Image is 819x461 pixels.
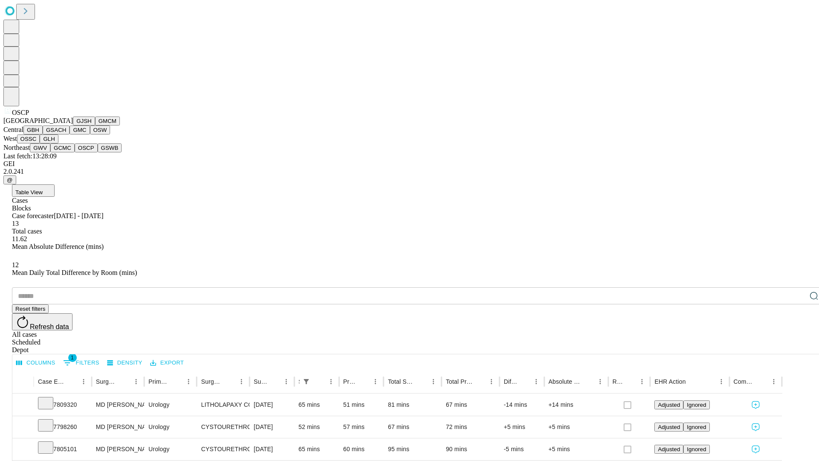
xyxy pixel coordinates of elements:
button: Menu [530,376,542,388]
div: 72 mins [446,416,495,438]
button: GSACH [43,125,70,134]
button: Menu [636,376,648,388]
div: 65 mins [299,438,335,460]
div: GEI [3,160,816,168]
button: @ [3,175,16,184]
button: Table View [12,184,55,197]
button: Show filters [300,376,312,388]
button: GCMC [50,143,75,152]
button: GJSH [73,117,95,125]
span: 1 [68,353,77,362]
div: Predicted In Room Duration [343,378,357,385]
button: Sort [224,376,235,388]
div: 52 mins [299,416,335,438]
div: 51 mins [343,394,380,416]
div: 90 mins [446,438,495,460]
span: Adjusted [658,446,680,452]
span: Table View [15,189,43,195]
div: Surgeon Name [96,378,117,385]
div: +5 mins [549,416,604,438]
div: [DATE] [254,438,290,460]
span: Adjusted [658,402,680,408]
button: Adjusted [654,400,683,409]
button: Menu [78,376,90,388]
div: Total Scheduled Duration [388,378,415,385]
span: Ignored [687,424,706,430]
div: Primary Service [148,378,170,385]
div: Urology [148,438,192,460]
button: Menu [427,376,439,388]
div: EHR Action [654,378,685,385]
span: Refresh data [30,323,69,330]
div: Difference [504,378,517,385]
button: Sort [313,376,325,388]
button: Sort [118,376,130,388]
button: Sort [518,376,530,388]
div: 7798260 [38,416,87,438]
button: Sort [582,376,594,388]
div: +14 mins [549,394,604,416]
button: Sort [66,376,78,388]
button: Menu [485,376,497,388]
button: Ignored [683,445,709,454]
span: @ [7,177,13,183]
span: OSCP [12,109,29,116]
button: Sort [171,376,183,388]
span: Case forecaster [12,212,54,219]
span: 13 [12,220,19,227]
button: Menu [280,376,292,388]
div: CYSTOURETHROSCOPY [MEDICAL_DATA] WITH [MEDICAL_DATA] AND OR FULGURATION LESION [201,438,245,460]
div: Total Predicted Duration [446,378,473,385]
button: Menu [594,376,606,388]
button: Menu [130,376,142,388]
button: Ignored [683,423,709,432]
div: 81 mins [388,394,437,416]
div: Absolute Difference [549,378,581,385]
button: Sort [756,376,768,388]
span: [GEOGRAPHIC_DATA] [3,117,73,124]
div: +5 mins [504,416,540,438]
div: Urology [148,416,192,438]
button: Menu [325,376,337,388]
span: Mean Absolute Difference (mins) [12,243,104,250]
div: Case Epic Id [38,378,65,385]
span: 12 [12,261,19,268]
div: 57 mins [343,416,380,438]
span: [DATE] - [DATE] [54,212,103,219]
button: Adjusted [654,423,683,432]
button: GMCM [95,117,120,125]
button: GBH [23,125,43,134]
div: -5 mins [504,438,540,460]
button: GWV [30,143,50,152]
div: -14 mins [504,394,540,416]
div: [DATE] [254,394,290,416]
button: Sort [473,376,485,388]
span: 11.62 [12,235,27,242]
span: Reset filters [15,306,45,312]
button: Menu [183,376,195,388]
button: Show filters [61,356,102,370]
span: Total cases [12,228,42,235]
button: Expand [17,398,29,413]
button: Refresh data [12,313,73,330]
div: 95 mins [388,438,437,460]
button: Sort [624,376,636,388]
div: 7805101 [38,438,87,460]
button: Sort [268,376,280,388]
button: Select columns [14,356,58,370]
button: Sort [357,376,369,388]
div: 2.0.241 [3,168,816,175]
div: Resolved in EHR [613,378,624,385]
button: Adjusted [654,445,683,454]
div: MD [PERSON_NAME] [96,438,140,460]
div: +5 mins [549,438,604,460]
div: 60 mins [343,438,380,460]
div: Surgery Name [201,378,222,385]
div: Surgery Date [254,378,267,385]
button: OSCP [75,143,98,152]
button: Menu [768,376,780,388]
div: MD [PERSON_NAME] [PERSON_NAME] [96,394,140,416]
button: GLH [40,134,58,143]
button: Expand [17,442,29,457]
